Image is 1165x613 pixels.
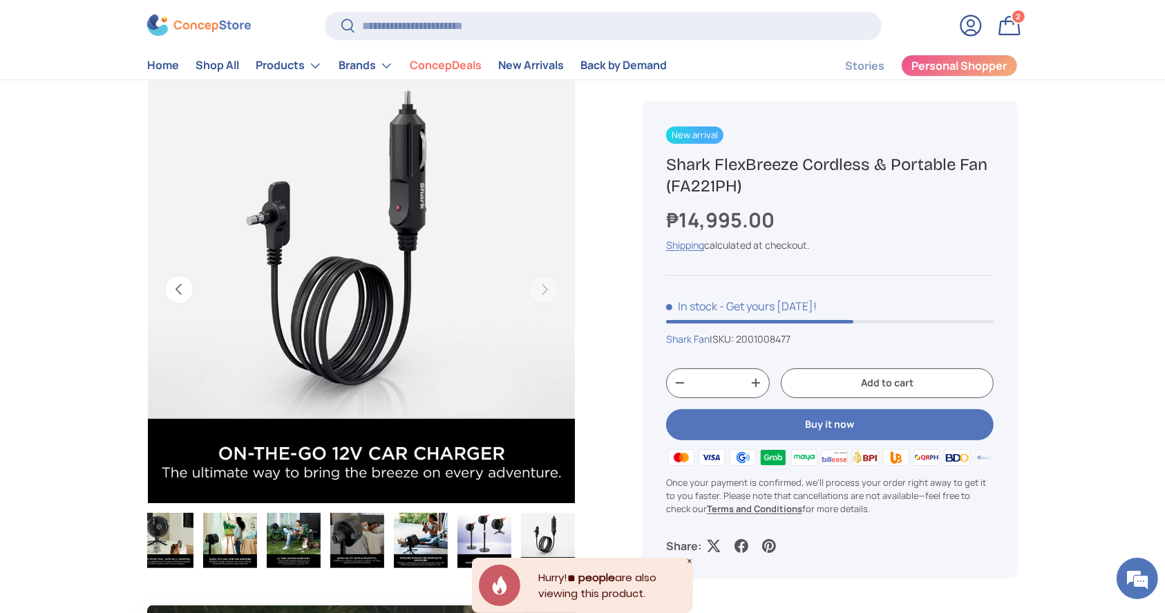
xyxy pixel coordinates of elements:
p: Once your payment is confirmed, we'll process your order right away to get it to you faster. Plea... [666,476,994,516]
img: Shark FlexBreeze Cordless & Portable Fan (FA221PH) [394,513,448,568]
summary: Brands [330,52,401,79]
span: SKU: [712,332,734,346]
span: Personal Shopper [912,61,1007,72]
a: Shark Fan [666,332,710,346]
img: Shark FlexBreeze Cordless & Portable Fan (FA221PH) [267,513,321,568]
a: Personal Shopper [901,55,1018,77]
a: Shop All [196,53,239,79]
button: Buy it now [666,409,994,440]
p: - Get yours [DATE]! [719,299,817,314]
img: ConcepStore [147,15,251,37]
div: Chat with us now [72,77,232,95]
img: maya [788,447,819,468]
img: Shark FlexBreeze Cordless & Portable Fan (FA221PH) [457,513,511,568]
img: master [666,447,697,468]
a: Stories [845,53,884,79]
a: Home [147,53,179,79]
img: bpi [850,447,880,468]
div: Close [686,558,693,565]
span: We're online! [80,174,191,314]
img: bdo [942,447,972,468]
a: Terms and Conditions [707,502,802,515]
span: In stock [666,299,717,314]
img: gcash [728,447,758,468]
a: ConcepDeals [410,53,482,79]
a: Back by Demand [580,53,667,79]
strong: ₱14,995.00 [666,206,778,234]
div: Minimize live chat window [227,7,260,40]
p: Share: [666,538,701,555]
img: Shark FlexBreeze Cordless & Portable Fan (FA221PH) [521,513,575,568]
img: grabpay [758,447,788,468]
media-gallery: Gallery Viewer [147,75,576,572]
nav: Secondary [812,52,1018,79]
span: 2001008477 [736,332,790,346]
img: Shark FlexBreeze Cordless & Portable Fan (FA221PH) [140,513,193,568]
img: ubp [880,447,911,468]
span: 2 [1016,12,1021,22]
div: calculated at checkout. [666,238,994,253]
a: New Arrivals [498,53,564,79]
nav: Primary [147,52,667,79]
button: Add to cart [781,368,994,398]
img: visa [697,447,727,468]
img: metrobank [973,447,1003,468]
span: | [710,332,790,346]
img: billease [820,447,850,468]
img: Shark FlexBreeze Cordless & Portable Fan (FA221PH) [330,513,384,568]
img: qrph [911,447,942,468]
a: Shipping [666,239,704,252]
img: Shark FlexBreeze Cordless & Portable Fan (FA221PH) [203,513,257,568]
span: New arrival [666,126,723,144]
h1: Shark FlexBreeze Cordless & Portable Fan (FA221PH) [666,154,994,197]
textarea: Type your message and hit 'Enter' [7,377,263,426]
summary: Products [247,52,330,79]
